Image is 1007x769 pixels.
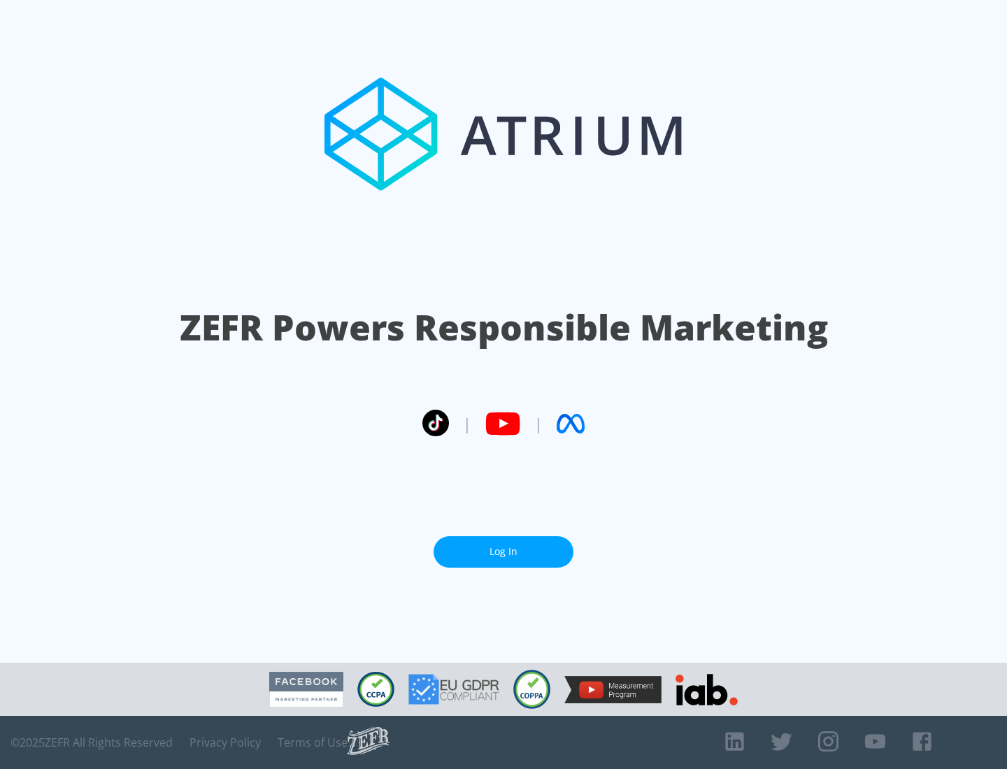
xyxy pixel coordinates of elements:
h1: ZEFR Powers Responsible Marketing [180,303,828,352]
a: Terms of Use [278,735,348,749]
span: | [463,413,471,434]
img: CCPA Compliant [357,672,394,707]
img: Facebook Marketing Partner [269,672,343,707]
span: | [534,413,543,434]
a: Privacy Policy [190,735,261,749]
img: IAB [676,674,738,705]
img: GDPR Compliant [408,674,499,705]
img: COPPA Compliant [513,670,550,709]
span: © 2025 ZEFR All Rights Reserved [10,735,173,749]
img: YouTube Measurement Program [564,676,662,703]
a: Log In [434,536,573,568]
